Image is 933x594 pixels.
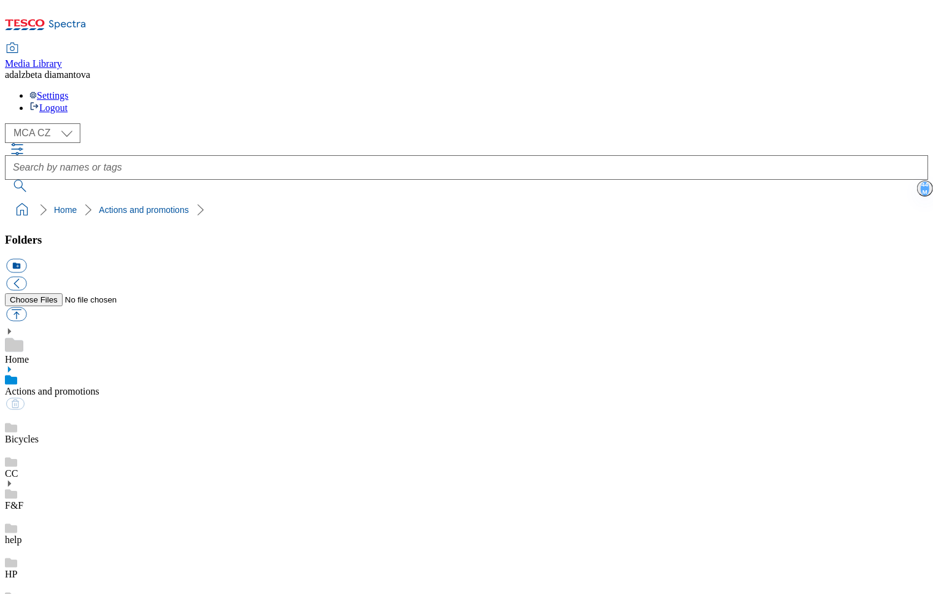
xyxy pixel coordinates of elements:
[5,434,39,444] a: Bicycles
[5,386,99,396] a: Actions and promotions
[12,200,32,220] a: home
[5,69,14,80] span: ad
[5,58,62,69] span: Media Library
[5,233,928,247] h3: Folders
[5,198,928,222] nav: breadcrumb
[5,500,23,511] a: F&F
[5,534,22,545] a: help
[5,569,17,579] a: HP
[29,90,69,101] a: Settings
[5,354,29,364] a: Home
[99,205,188,215] a: Actions and promotions
[29,102,67,113] a: Logout
[5,468,18,479] a: CC
[14,69,90,80] span: alzbeta diamantova
[5,44,62,69] a: Media Library
[5,155,928,180] input: Search by names or tags
[54,205,77,215] a: Home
